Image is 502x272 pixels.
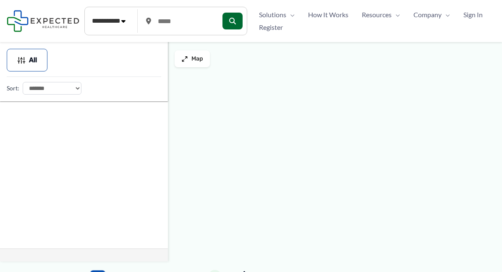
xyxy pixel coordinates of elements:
span: Menu Toggle [392,8,400,21]
a: How It Works [301,8,355,21]
img: Maximize [181,55,188,62]
a: Register [252,21,290,34]
span: Sign In [463,8,483,21]
img: Filter [17,56,26,64]
span: Resources [362,8,392,21]
a: SolutionsMenu Toggle [252,8,301,21]
span: Register [259,21,283,34]
img: Expected Healthcare Logo - side, dark font, small [7,10,79,32]
span: Menu Toggle [286,8,295,21]
button: All [7,49,47,71]
a: CompanyMenu Toggle [407,8,457,21]
span: All [29,57,37,63]
span: Company [413,8,442,21]
button: Map [175,50,210,67]
span: Map [191,55,203,63]
span: How It Works [308,8,348,21]
a: Sign In [457,8,489,21]
span: Solutions [259,8,286,21]
label: Sort: [7,83,19,94]
span: Menu Toggle [442,8,450,21]
a: ResourcesMenu Toggle [355,8,407,21]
